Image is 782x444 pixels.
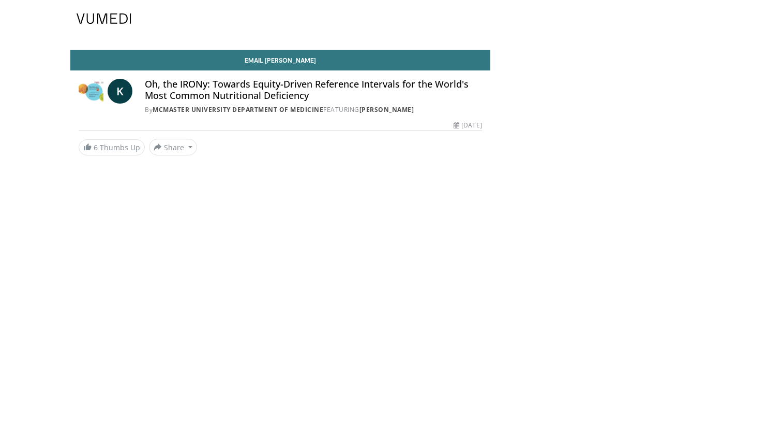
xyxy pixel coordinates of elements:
[145,105,482,114] div: By FEATURING
[145,79,482,101] h4: Oh, the IRONy: Towards Equity-Driven Reference Intervals for the World's Most Common Nutritional ...
[94,142,98,152] span: 6
[108,79,132,104] a: K
[149,139,197,155] button: Share
[454,121,482,130] div: [DATE]
[79,139,145,155] a: 6 Thumbs Up
[77,13,131,24] img: VuMedi Logo
[70,50,490,70] a: Email [PERSON_NAME]
[79,79,103,104] img: McMaster University Department of Medicine
[359,105,414,114] a: [PERSON_NAME]
[153,105,323,114] a: McMaster University Department of Medicine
